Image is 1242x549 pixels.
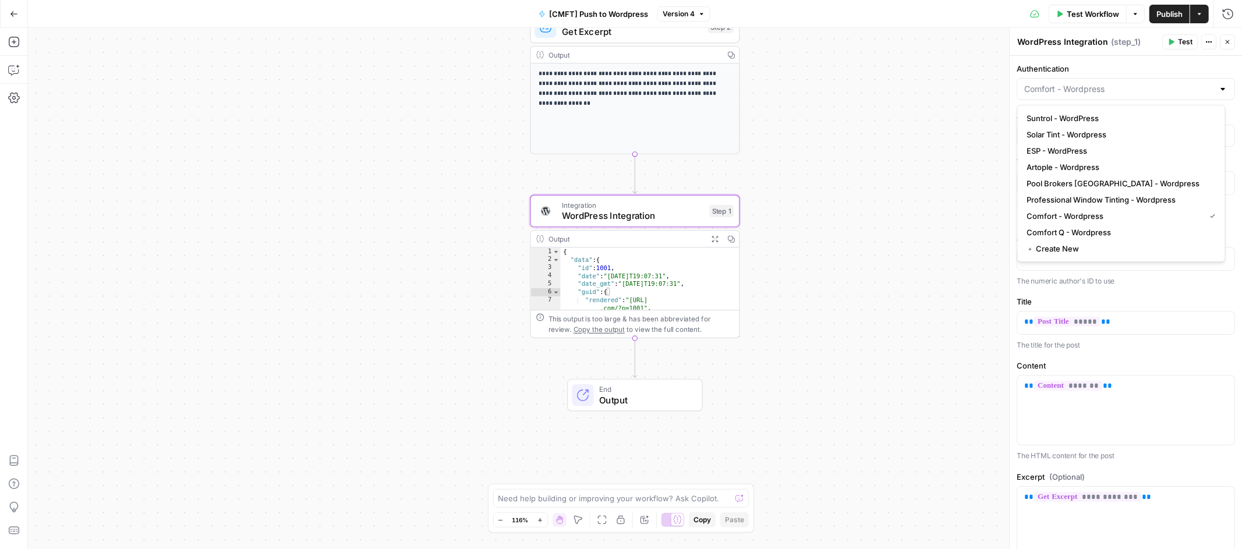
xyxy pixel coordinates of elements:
[1111,36,1141,48] span: ( step_1 )
[1017,471,1235,483] label: Excerpt
[725,515,744,525] span: Paste
[1027,178,1211,189] span: Pool Brokers [GEOGRAPHIC_DATA] - Wordpress
[539,204,552,218] img: WordPress%20logotype.png
[1017,360,1235,371] label: Content
[1156,8,1183,20] span: Publish
[531,288,561,296] div: 6
[553,247,560,256] span: Toggle code folding, rows 1 through 25
[1149,5,1190,23] button: Publish
[531,280,561,288] div: 5
[1067,8,1119,20] span: Test Workflow
[532,5,655,23] button: [CMFT] Push to Wordpress
[1017,156,1235,168] label: Wordpress URL
[553,288,560,296] span: Toggle code folding, rows 6 through 9
[549,233,703,245] div: Output
[1017,36,1108,48] textarea: WordPress Integration
[531,247,561,256] div: 1
[531,256,561,264] div: 2
[599,393,691,406] span: Output
[531,296,561,313] div: 7
[562,200,704,211] span: Integration
[512,515,529,525] span: 116%
[549,8,648,20] span: [CMFT] Push to Wordpress
[1027,243,1211,254] span: ﹢ Create New
[562,25,703,38] span: Get Excerpt
[1027,194,1211,206] span: Professional Window Tinting - Wordpress
[708,21,734,33] div: Step 2
[1027,226,1211,238] span: Comfort Q - Wordpress
[1017,339,1235,351] p: The title for the post
[562,209,704,222] span: WordPress Integration
[1017,296,1235,307] label: Title
[633,154,637,193] g: Edge from step_2 to step_1
[549,313,734,335] div: This output is too large & has been abbreviated for review. to view the full content.
[530,379,739,412] div: EndOutput
[663,9,695,19] span: Version 4
[531,272,561,280] div: 4
[1027,129,1211,140] span: Solar Tint - Wordpress
[1017,275,1235,287] p: The numeric author's ID to use
[1178,37,1193,47] span: Test
[1049,5,1126,23] button: Test Workflow
[1017,200,1235,222] p: Set your WordPress installation URL, i.e. Leave empty to use the URL from your WordPress authenti...
[1024,83,1213,95] input: Comfort - Wordpress
[689,512,716,527] button: Copy
[720,512,749,527] button: Paste
[1049,471,1085,483] span: (Optional)
[693,515,711,525] span: Copy
[574,325,625,334] span: Copy the output
[1027,145,1211,157] span: ESP - WordPress
[709,205,734,217] div: Step 1
[1027,161,1211,173] span: Artople - Wordpress
[1027,112,1211,124] span: Suntrol - WordPress
[553,256,560,264] span: Toggle code folding, rows 2 through 24
[1017,450,1235,462] p: The HTML content for the post
[549,49,719,61] div: Output
[1027,210,1201,222] span: Comfort - Wordpress
[530,195,739,338] div: IntegrationWordPress IntegrationStep 1Output{ "data":{ "id":1001, "date":"[DATE]T19:07:31", "date...
[1017,232,1235,243] label: Author ID
[633,338,637,377] g: Edge from step_1 to end
[1017,109,1235,121] label: Action
[1017,63,1235,75] label: Authentication
[1162,34,1198,49] button: Test
[531,264,561,272] div: 3
[599,384,691,395] span: End
[657,6,710,22] button: Version 4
